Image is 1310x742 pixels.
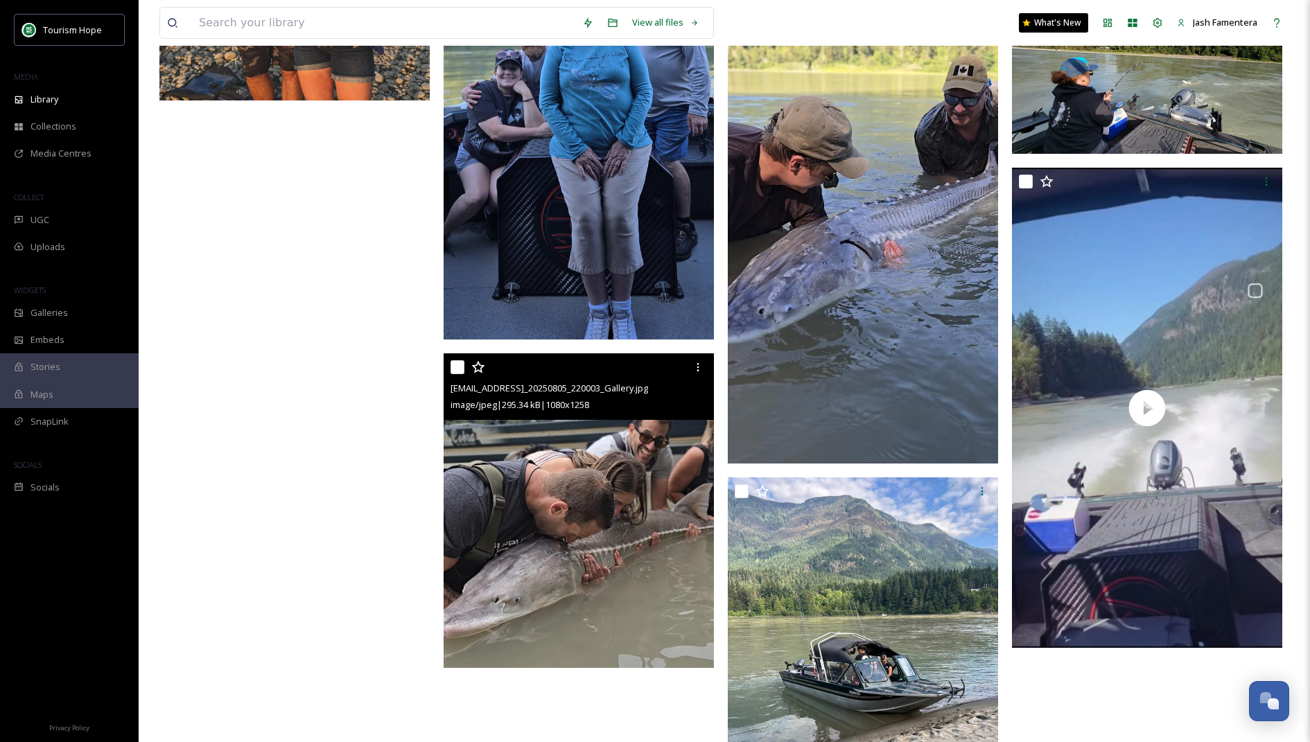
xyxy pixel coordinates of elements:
[43,24,102,36] span: Tourism Hope
[728,2,998,463] img: ext_1756312737.23991_topwaterguideservices@gmail.com-Screenshot_20250824_062323_Gallery.jpg
[30,120,76,133] span: Collections
[30,240,65,254] span: Uploads
[1193,16,1257,28] span: Jash Famentera
[30,388,53,401] span: Maps
[1012,1,1282,154] img: ext_1756312737.240019_topwaterguideservices@gmail.com-IMG-20250818-WA0012.jpg
[30,213,49,227] span: UGC
[49,718,89,735] a: Privacy Policy
[30,360,60,373] span: Stories
[30,481,60,494] span: Socials
[1249,681,1289,721] button: Open Chat
[14,192,44,202] span: COLLECT
[625,9,706,36] a: View all files
[192,8,575,38] input: Search your library
[30,333,64,346] span: Embeds
[444,353,714,668] img: ext_1756312737.287328_topwaterguideservices@gmail.com-Screenshot_20250805_220003_Gallery.jpg
[1170,9,1264,36] a: Jash Famentera
[30,93,58,106] span: Library
[30,415,69,428] span: SnapLink
[451,382,648,394] span: [EMAIL_ADDRESS]_20250805_220003_Gallery.jpg
[451,398,589,411] span: image/jpeg | 295.34 kB | 1080 x 1258
[14,71,38,82] span: MEDIA
[1019,13,1088,33] a: What's New
[14,285,46,295] span: WIDGETS
[30,147,91,160] span: Media Centres
[22,23,36,37] img: logo.png
[49,723,89,732] span: Privacy Policy
[1012,168,1282,648] img: thumbnail
[14,459,42,470] span: SOCIALS
[30,306,68,319] span: Galleries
